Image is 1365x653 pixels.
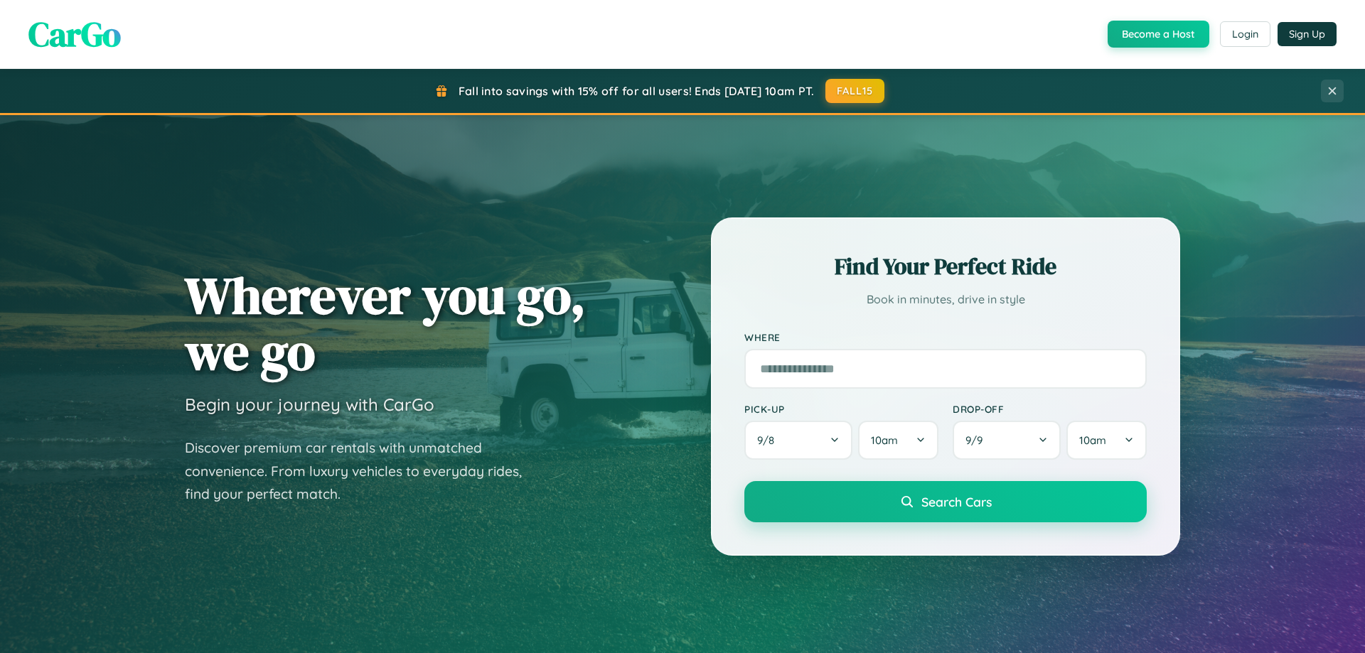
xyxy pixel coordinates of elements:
[871,433,898,447] span: 10am
[965,433,990,447] span: 9 / 9
[1066,421,1147,460] button: 10am
[1079,433,1106,447] span: 10am
[953,403,1147,415] label: Drop-off
[185,267,586,379] h1: Wherever you go, we go
[744,421,852,460] button: 9/8
[1278,22,1337,46] button: Sign Up
[744,251,1147,282] h2: Find Your Perfect Ride
[744,331,1147,343] label: Where
[757,433,781,447] span: 9 / 8
[921,494,992,509] span: Search Cars
[744,403,938,415] label: Pick-up
[744,289,1147,310] p: Book in minutes, drive in style
[28,11,121,58] span: CarGo
[825,79,885,103] button: FALL15
[953,421,1061,460] button: 9/9
[185,394,434,415] h3: Begin your journey with CarGo
[858,421,938,460] button: 10am
[1108,21,1209,48] button: Become a Host
[185,436,540,506] p: Discover premium car rentals with unmatched convenience. From luxury vehicles to everyday rides, ...
[459,84,815,98] span: Fall into savings with 15% off for all users! Ends [DATE] 10am PT.
[1220,21,1270,47] button: Login
[744,481,1147,522] button: Search Cars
